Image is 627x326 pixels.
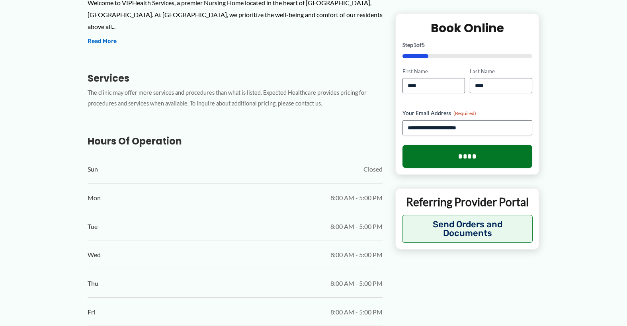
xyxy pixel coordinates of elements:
[422,41,425,48] span: 5
[88,72,383,84] h3: Services
[330,306,383,318] span: 8:00 AM - 5:00 PM
[88,221,98,232] span: Tue
[88,277,98,289] span: Thu
[88,88,383,109] p: The clinic may offer more services and procedures than what is listed. Expected Healthcare provid...
[330,249,383,261] span: 8:00 AM - 5:00 PM
[363,163,383,175] span: Closed
[402,195,533,209] p: Referring Provider Portal
[330,277,383,289] span: 8:00 AM - 5:00 PM
[402,215,533,243] button: Send Orders and Documents
[453,110,476,116] span: (Required)
[402,109,533,117] label: Your Email Address
[402,67,465,75] label: First Name
[330,221,383,232] span: 8:00 AM - 5:00 PM
[88,163,98,175] span: Sun
[330,192,383,204] span: 8:00 AM - 5:00 PM
[470,67,532,75] label: Last Name
[88,37,117,46] button: Read More
[88,306,95,318] span: Fri
[88,192,101,204] span: Mon
[402,20,533,35] h2: Book Online
[413,41,416,48] span: 1
[88,249,101,261] span: Wed
[402,42,533,47] p: Step of
[88,135,383,147] h3: Hours of Operation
